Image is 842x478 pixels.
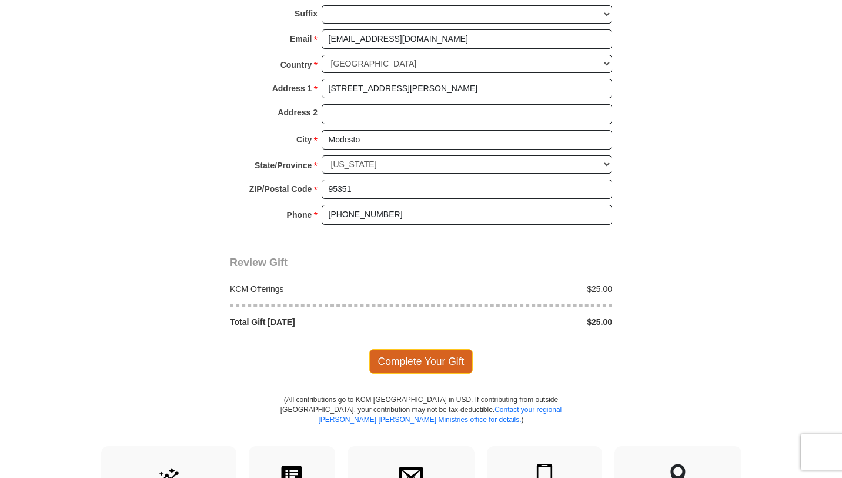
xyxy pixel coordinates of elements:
[272,80,312,97] strong: Address 1
[255,157,312,174] strong: State/Province
[280,57,312,73] strong: Country
[369,349,473,374] span: Complete Your Gift
[224,283,422,295] div: KCM Offerings
[290,31,312,47] strong: Email
[287,207,312,223] strong: Phone
[421,283,619,295] div: $25.00
[280,395,562,446] p: (All contributions go to KCM [GEOGRAPHIC_DATA] in USD. If contributing from outside [GEOGRAPHIC_D...
[278,104,318,121] strong: Address 2
[296,131,312,148] strong: City
[249,181,312,197] strong: ZIP/Postal Code
[421,316,619,328] div: $25.00
[230,257,288,268] span: Review Gift
[224,316,422,328] div: Total Gift [DATE]
[295,5,318,22] strong: Suffix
